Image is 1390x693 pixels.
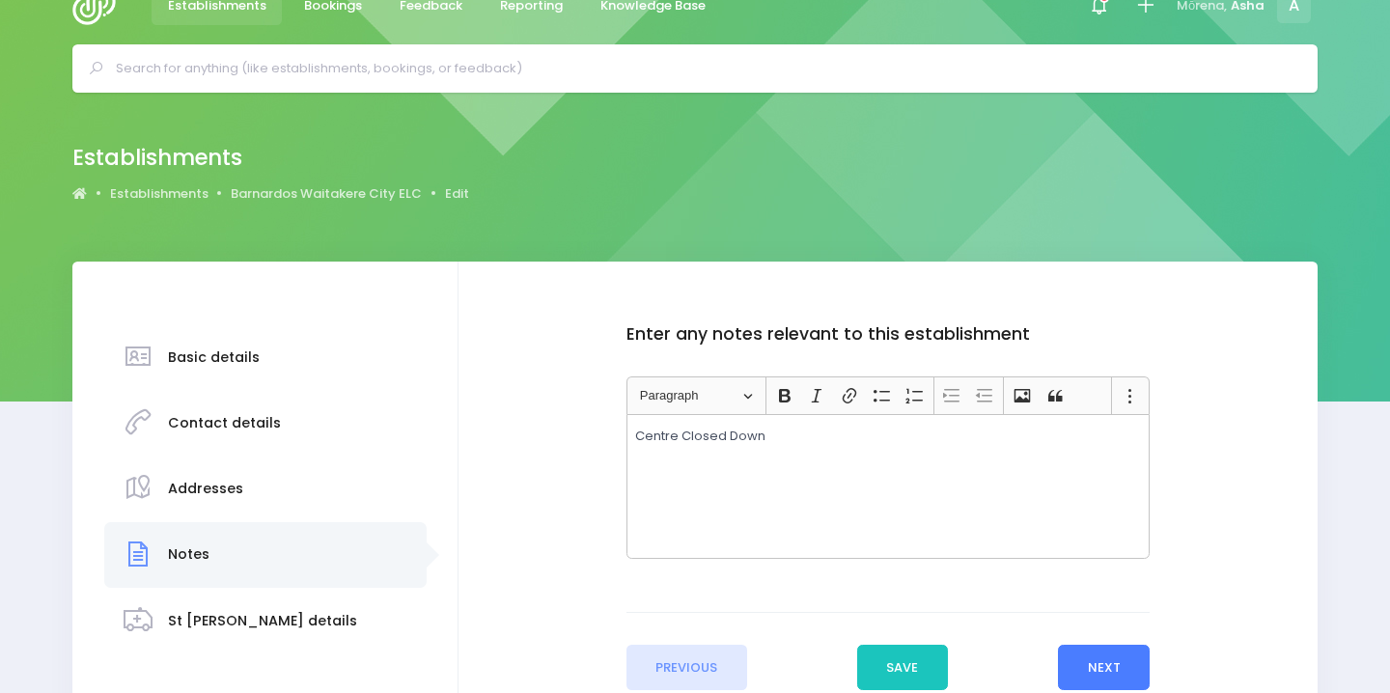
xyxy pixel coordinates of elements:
[626,645,747,691] button: Previous
[168,546,209,563] h3: Notes
[626,376,1150,414] div: Editor toolbar
[626,324,1150,345] h4: Enter any notes relevant to this establishment
[168,415,281,431] h3: Contact details
[857,645,948,691] button: Save
[640,384,740,407] span: Paragraph
[1058,645,1150,691] button: Next
[110,184,208,204] a: Establishments
[168,481,243,497] h3: Addresses
[72,145,453,171] h2: Establishments
[445,184,469,204] a: Edit
[116,54,1291,83] input: Search for anything (like establishments, bookings, or feedback)
[168,613,357,629] h3: St [PERSON_NAME] details
[635,427,1141,446] p: Centre Closed Down
[231,184,422,204] a: Barnardos Waitakere City ELC
[168,349,260,366] h3: Basic details
[631,380,762,410] button: Paragraph
[626,414,1150,559] div: Rich Text Editor, main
